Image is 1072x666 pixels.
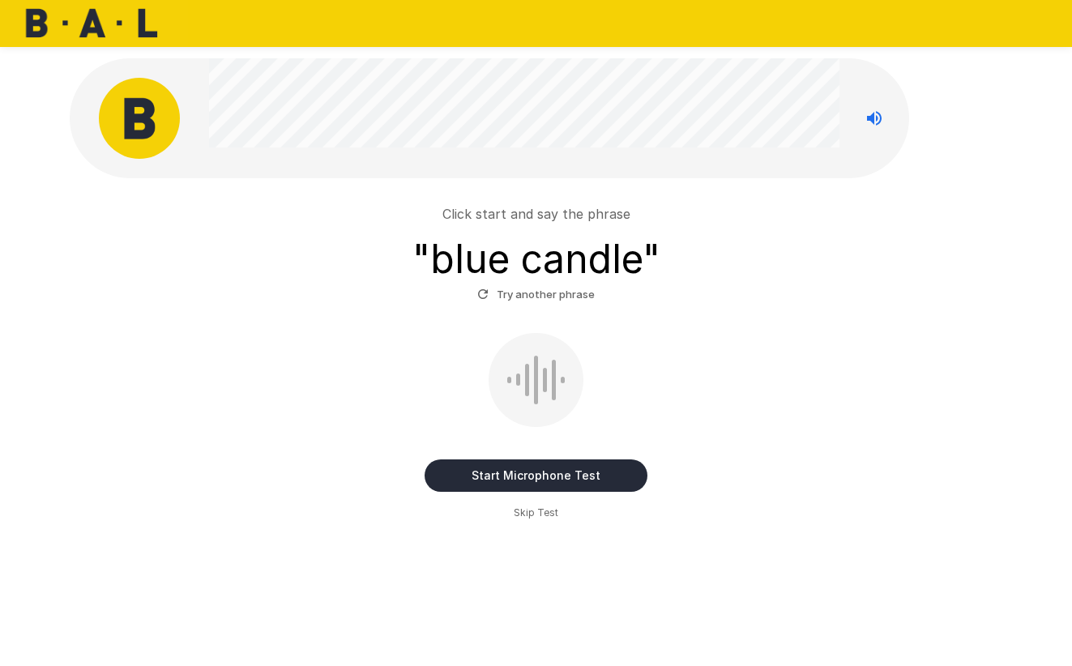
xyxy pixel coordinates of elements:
img: bal_avatar.png [99,78,180,159]
button: Start Microphone Test [425,459,647,492]
span: Skip Test [514,505,558,521]
h3: " blue candle " [412,237,660,282]
p: Click start and say the phrase [442,204,630,224]
button: Stop reading questions aloud [858,102,890,134]
button: Try another phrase [473,282,599,307]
